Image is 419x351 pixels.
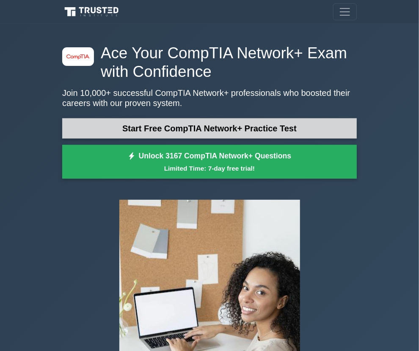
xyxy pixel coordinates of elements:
[62,118,357,139] a: Start Free CompTIA Network+ Practice Test
[62,145,357,179] a: Unlock 3167 CompTIA Network+ QuestionsLimited Time: 7-day free trial!
[62,44,357,81] h1: Ace Your CompTIA Network+ Exam with Confidence
[333,3,357,20] button: Toggle navigation
[73,163,346,173] small: Limited Time: 7-day free trial!
[62,88,357,108] p: Join 10,000+ successful CompTIA Network+ professionals who boosted their careers with our proven ...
